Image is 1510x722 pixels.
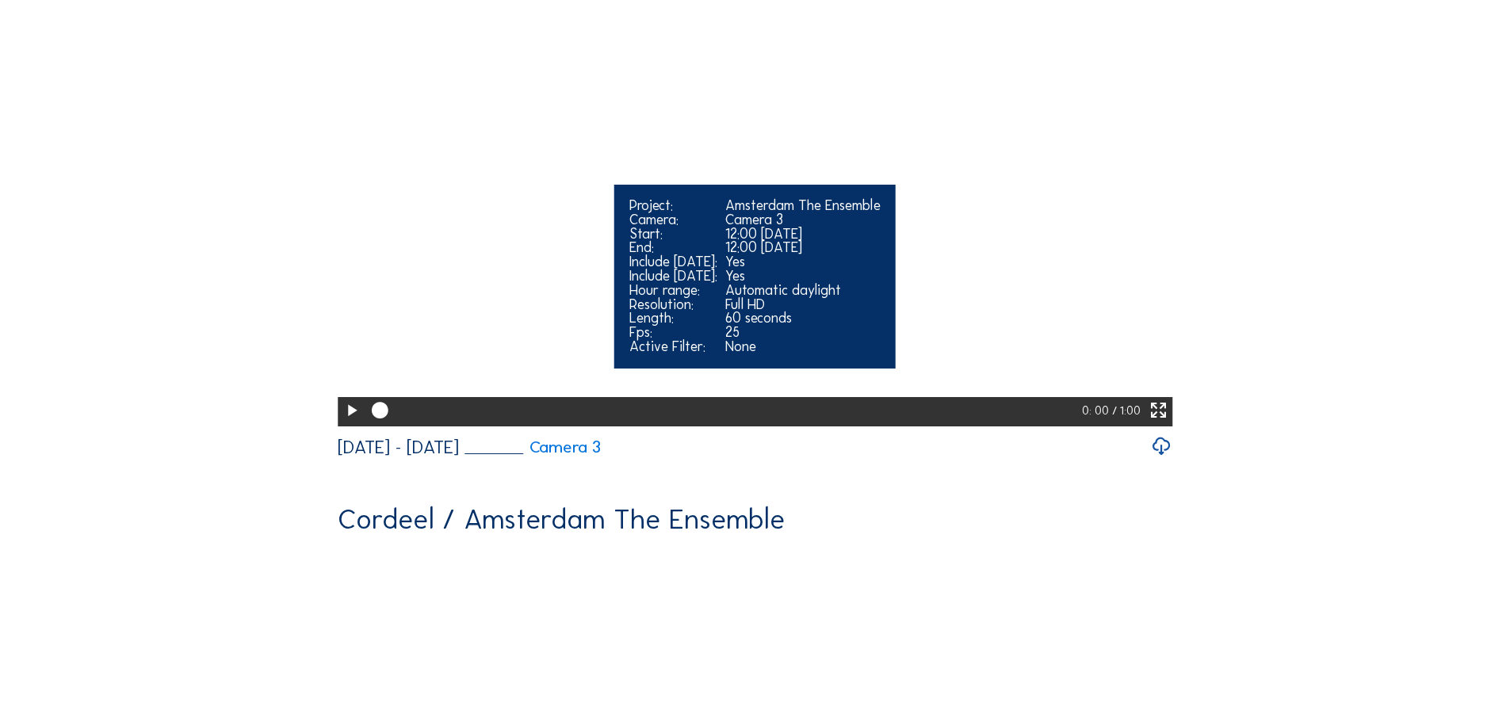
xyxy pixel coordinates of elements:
[629,241,717,255] div: End:
[725,298,881,312] div: Full HD
[629,311,717,326] div: Length:
[725,227,881,242] div: 12:00 [DATE]
[338,438,459,457] div: [DATE] - [DATE]
[464,439,601,456] a: Camera 3
[725,340,881,354] div: None
[629,227,717,242] div: Start:
[725,255,881,269] div: Yes
[725,326,881,340] div: 25
[725,284,881,298] div: Automatic daylight
[629,199,717,213] div: Project:
[725,199,881,213] div: Amsterdam The Ensemble
[338,505,785,533] div: Cordeel / Amsterdam The Ensemble
[725,213,881,227] div: Camera 3
[629,298,717,312] div: Resolution:
[725,269,881,284] div: Yes
[629,213,717,227] div: Camera:
[338,6,1172,423] video: Your browser does not support the video tag.
[629,284,717,298] div: Hour range:
[725,241,881,255] div: 12:00 [DATE]
[629,269,717,284] div: Include [DATE]:
[629,255,717,269] div: Include [DATE]:
[629,326,717,340] div: Fps:
[629,340,717,354] div: Active Filter:
[1112,397,1141,426] div: / 1:00
[725,311,881,326] div: 60 seconds
[1082,397,1112,426] div: 0: 00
